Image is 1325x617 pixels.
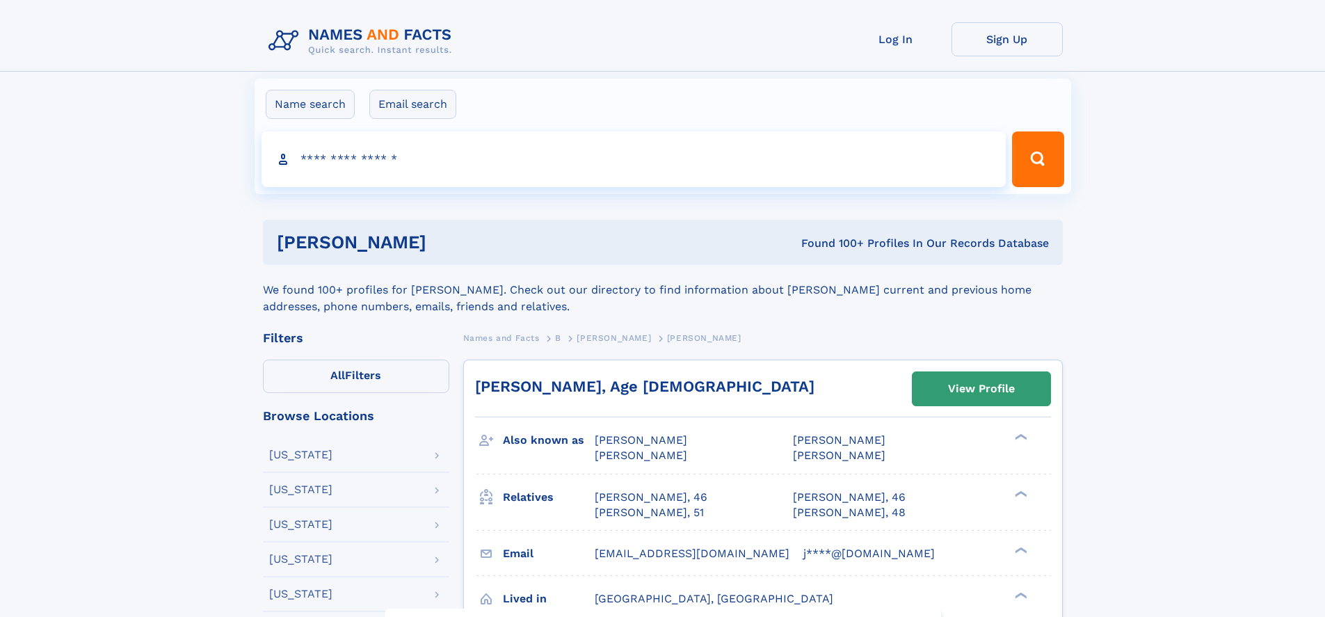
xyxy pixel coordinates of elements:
[1012,131,1063,187] button: Search Button
[595,433,687,447] span: [PERSON_NAME]
[595,449,687,462] span: [PERSON_NAME]
[555,329,561,346] a: B
[263,332,449,344] div: Filters
[840,22,951,56] a: Log In
[503,587,595,611] h3: Lived in
[463,329,540,346] a: Names and Facts
[263,22,463,60] img: Logo Names and Facts
[555,333,561,343] span: B
[667,333,741,343] span: [PERSON_NAME]
[595,490,707,505] a: [PERSON_NAME], 46
[269,484,332,495] div: [US_STATE]
[1011,545,1028,554] div: ❯
[1011,433,1028,442] div: ❯
[595,547,789,560] span: [EMAIL_ADDRESS][DOMAIN_NAME]
[269,554,332,565] div: [US_STATE]
[793,449,885,462] span: [PERSON_NAME]
[948,373,1015,405] div: View Profile
[595,505,704,520] a: [PERSON_NAME], 51
[262,131,1006,187] input: search input
[951,22,1063,56] a: Sign Up
[577,329,651,346] a: [PERSON_NAME]
[913,372,1050,406] a: View Profile
[577,333,651,343] span: [PERSON_NAME]
[269,519,332,530] div: [US_STATE]
[595,592,833,605] span: [GEOGRAPHIC_DATA], [GEOGRAPHIC_DATA]
[793,505,906,520] a: [PERSON_NAME], 48
[263,410,449,422] div: Browse Locations
[263,265,1063,315] div: We found 100+ profiles for [PERSON_NAME]. Check out our directory to find information about [PERS...
[369,90,456,119] label: Email search
[1011,489,1028,498] div: ❯
[503,428,595,452] h3: Also known as
[613,236,1049,251] div: Found 100+ Profiles In Our Records Database
[330,369,345,382] span: All
[266,90,355,119] label: Name search
[269,449,332,460] div: [US_STATE]
[793,433,885,447] span: [PERSON_NAME]
[503,542,595,566] h3: Email
[263,360,449,393] label: Filters
[1011,591,1028,600] div: ❯
[277,234,614,251] h1: [PERSON_NAME]
[475,378,814,395] a: [PERSON_NAME], Age [DEMOGRAPHIC_DATA]
[793,490,906,505] a: [PERSON_NAME], 46
[269,588,332,600] div: [US_STATE]
[503,486,595,509] h3: Relatives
